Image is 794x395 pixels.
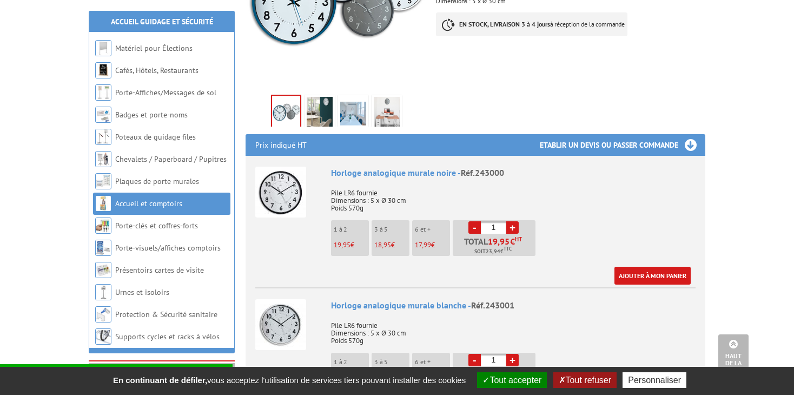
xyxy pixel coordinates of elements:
strong: En continuant de défiler, [113,376,207,385]
p: à réception de la commande [436,12,627,36]
a: Plaques de porte murales [115,176,199,186]
img: Poteaux de guidage files [95,129,111,145]
p: € [415,241,450,249]
span: 18,95 [374,240,391,249]
strong: EN STOCK, LIVRAISON 3 à 4 jours [459,20,550,28]
a: Poteaux de guidage files [115,132,196,142]
div: Horloge analogique murale noire - [331,167,696,179]
img: Accueil et comptoirs [95,195,111,212]
span: 23,94 [486,247,500,256]
img: Supports cycles et racks à vélos [95,328,111,345]
a: Présentoirs cartes de visite [115,265,204,275]
span: 17,99 [415,240,431,249]
h3: Etablir un devis ou passer commande [540,134,705,156]
p: Total [455,237,535,256]
a: Matériel pour Élections [115,43,193,53]
img: 709153a_-_mise_en_scene_en_bleu.jpg [340,97,366,130]
img: Porte-clés et coffres-forts [95,218,111,234]
span: vous acceptez l'utilisation de services tiers pouvant installer des cookies [108,376,471,385]
div: Horloge analogique murale blanche - [331,299,696,312]
a: Porte-visuels/affiches comptoirs [115,243,221,253]
img: Présentoirs cartes de visite [95,262,111,278]
span: € [510,237,515,246]
img: Porte-visuels/affiches comptoirs [95,240,111,256]
a: + [506,221,519,234]
a: Ajouter à mon panier [614,267,691,285]
img: 11245-hd_situation-min_600px.jpg [374,97,400,130]
sup: HT [515,235,522,243]
p: 1 à 2 [334,358,369,366]
p: 6 et + [415,358,450,366]
sup: TTC [504,246,512,252]
img: 11247-situation-min_600px.jpg [307,97,333,130]
img: horloges_montage_11244--5-6-7_600px.jpg [272,96,300,129]
p: 6 et + [415,226,450,233]
img: Protection & Sécurité sanitaire [95,306,111,322]
img: Matériel pour Élections [95,40,111,56]
a: Urnes et isoloirs [115,287,169,297]
button: Tout accepter [477,372,547,388]
img: Cafés, Hôtels, Restaurants [95,62,111,78]
a: Cafés, Hôtels, Restaurants [115,65,199,75]
a: - [468,221,481,234]
button: Personnaliser (fenêtre modale) [623,372,686,388]
span: 19,95 [334,240,350,249]
p: € [334,241,369,249]
a: Accueil Guidage et Sécurité [111,17,213,27]
span: 19,95 [488,237,510,246]
p: 3 à 5 [374,226,409,233]
a: - [468,354,481,366]
p: Pile LR6 fournie Dimensions : 5 x Ø 30 cm Poids 570g [331,314,696,345]
span: Réf.243001 [471,300,514,311]
a: Chevalets / Paperboard / Pupitres [115,154,227,164]
img: Chevalets / Paperboard / Pupitres [95,151,111,167]
img: Urnes et isoloirs [95,284,111,300]
p: 3 à 5 [374,358,409,366]
a: Haut de la page [718,334,749,379]
button: Tout refuser [553,372,617,388]
span: Réf.243000 [461,167,504,178]
a: Badges et porte-noms [115,110,188,120]
img: Horloge analogique murale noire [255,167,306,218]
img: Badges et porte-noms [95,107,111,123]
a: Porte-Affiches/Messages de sol [115,88,216,97]
p: Pile LR6 fournie Dimensions : 5 x Ø 30 cm Poids 570g [331,182,696,212]
a: Supports cycles et racks à vélos [115,332,220,341]
a: Accueil et comptoirs [115,199,182,208]
p: Prix indiqué HT [255,134,307,156]
img: Horloge analogique murale blanche [255,299,306,350]
img: Porte-Affiches/Messages de sol [95,84,111,101]
img: Plaques de porte murales [95,173,111,189]
a: Protection & Sécurité sanitaire [115,310,217,319]
p: 1 à 2 [334,226,369,233]
span: Soit € [474,247,512,256]
a: + [506,354,519,366]
p: € [374,241,409,249]
a: Porte-clés et coffres-forts [115,221,198,231]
